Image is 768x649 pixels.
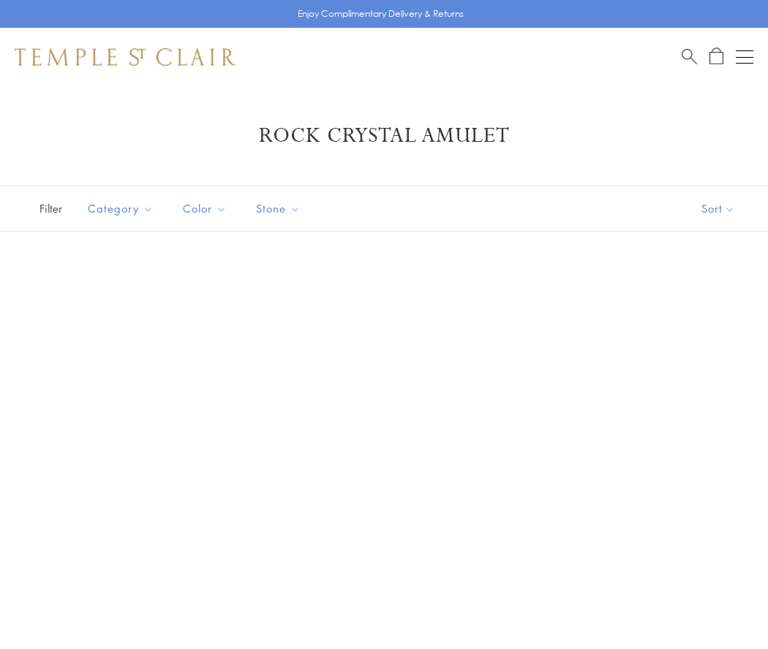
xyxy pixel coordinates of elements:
[77,192,165,225] button: Category
[37,123,731,149] h1: Rock Crystal Amulet
[298,7,464,21] p: Enjoy Complimentary Delivery & Returns
[736,48,753,66] button: Open navigation
[669,186,768,231] button: Show sort by
[172,192,238,225] button: Color
[15,48,236,66] img: Temple St. Clair
[176,200,238,218] span: Color
[249,200,312,218] span: Stone
[245,192,312,225] button: Stone
[80,200,165,218] span: Category
[682,48,697,66] a: Search
[709,48,723,66] a: Open Shopping Bag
